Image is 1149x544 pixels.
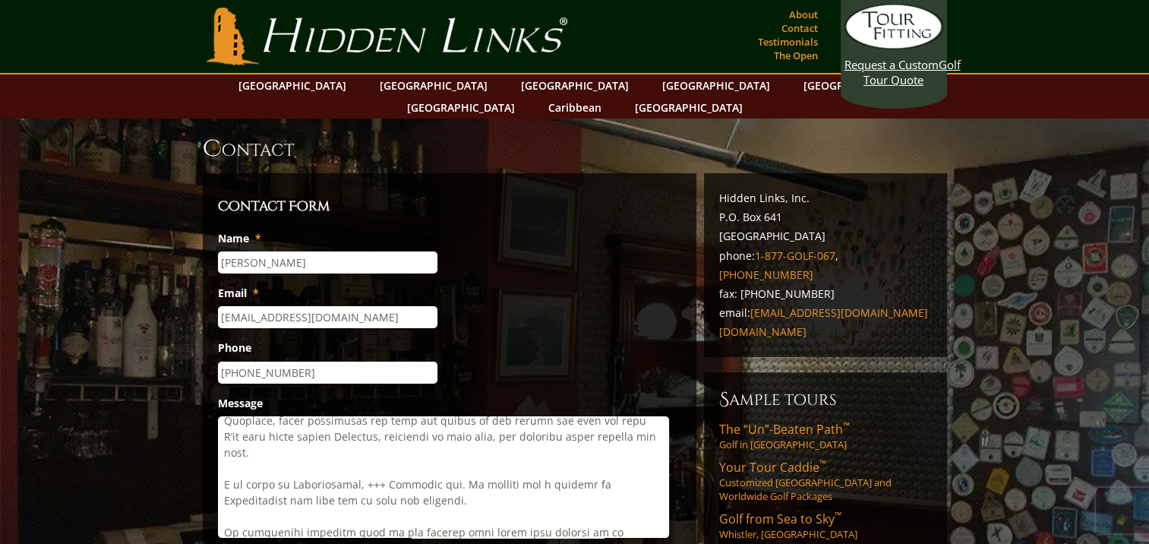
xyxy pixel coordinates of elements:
a: Your Tour Caddie™Customized [GEOGRAPHIC_DATA] and Worldwide Golf Packages [719,459,932,503]
a: [PHONE_NUMBER] [719,267,813,282]
p: Hidden Links, Inc. P.O. Box 641 [GEOGRAPHIC_DATA] phone: , fax: [PHONE_NUMBER] email: [719,188,932,342]
label: Phone [218,341,251,355]
a: Request a CustomGolf Tour Quote [844,4,943,87]
a: Golf from Sea to Sky™Whistler, [GEOGRAPHIC_DATA] [719,511,932,541]
a: Contact [778,17,822,39]
a: [DOMAIN_NAME] [719,324,807,339]
h1: Contact [203,134,947,164]
a: The “Un”-Beaten Path™Golf in [GEOGRAPHIC_DATA] [719,421,932,451]
a: [GEOGRAPHIC_DATA] [231,74,354,96]
sup: ™ [835,509,841,522]
a: Caribbean [541,96,609,119]
a: [GEOGRAPHIC_DATA] [399,96,522,119]
h3: Contact Form [218,196,681,217]
a: The Open [770,45,822,66]
label: Message [218,397,263,410]
sup: ™ [843,419,850,432]
a: [GEOGRAPHIC_DATA] [796,74,919,96]
label: Name [218,232,261,245]
a: [GEOGRAPHIC_DATA] [372,74,495,96]
a: [GEOGRAPHIC_DATA] [627,96,750,119]
a: Testimonials [754,31,822,52]
span: Golf from Sea to Sky [719,511,841,527]
h6: Sample Tours [719,387,932,412]
span: Request a Custom [844,57,939,72]
a: [EMAIL_ADDRESS][DOMAIN_NAME] [750,305,928,320]
a: About [785,4,822,25]
sup: ™ [819,457,826,470]
a: [GEOGRAPHIC_DATA] [655,74,778,96]
label: Email [218,286,259,300]
a: 1-877-GOLF-067 [755,248,835,263]
span: Your Tour Caddie [719,459,826,476]
a: [GEOGRAPHIC_DATA] [513,74,636,96]
span: The “Un”-Beaten Path [719,421,850,438]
